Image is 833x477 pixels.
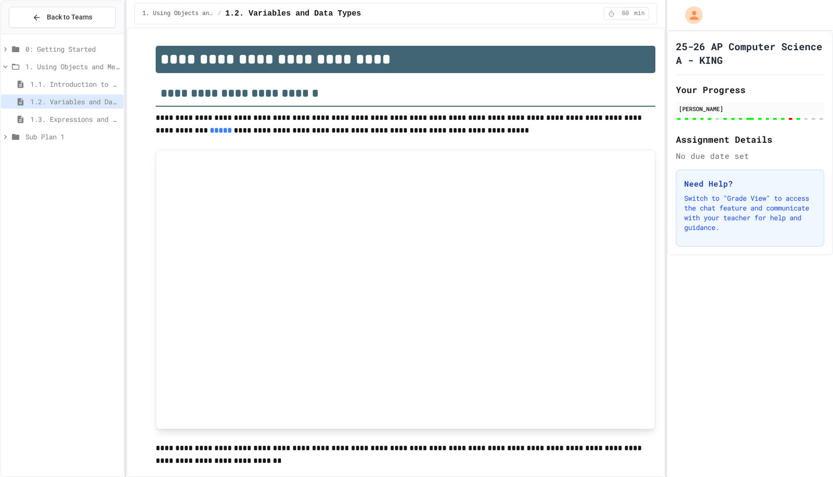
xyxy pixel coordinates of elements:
iframe: chat widget [792,438,823,467]
span: / [218,10,221,18]
span: 1.2. Variables and Data Types [30,96,120,107]
div: No due date set [676,150,824,162]
span: 60 [618,10,633,18]
span: 0: Getting Started [25,44,120,54]
h1: 25-26 AP Computer Science A - KING [676,39,824,67]
span: 1. Using Objects and Methods [142,10,214,18]
button: Back to Teams [9,7,116,28]
span: 1.1. Introduction to Algorithms, Programming, and Compilers [30,79,120,89]
p: Switch to "Grade View" to access the chat feature and communicate with your teacher for help and ... [684,193,816,232]
div: [PERSON_NAME] [679,104,821,113]
span: Sub Plan 1 [25,132,120,142]
h2: Your Progress [676,83,824,96]
div: My Account [675,4,705,26]
iframe: chat widget [752,396,823,437]
h2: Assignment Details [676,133,824,146]
h3: Need Help? [684,178,816,190]
span: min [634,10,645,18]
span: 1. Using Objects and Methods [25,61,120,72]
span: 1.2. Variables and Data Types [225,8,361,19]
span: Back to Teams [47,12,92,22]
span: 1.3. Expressions and Output [New] [30,114,120,124]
